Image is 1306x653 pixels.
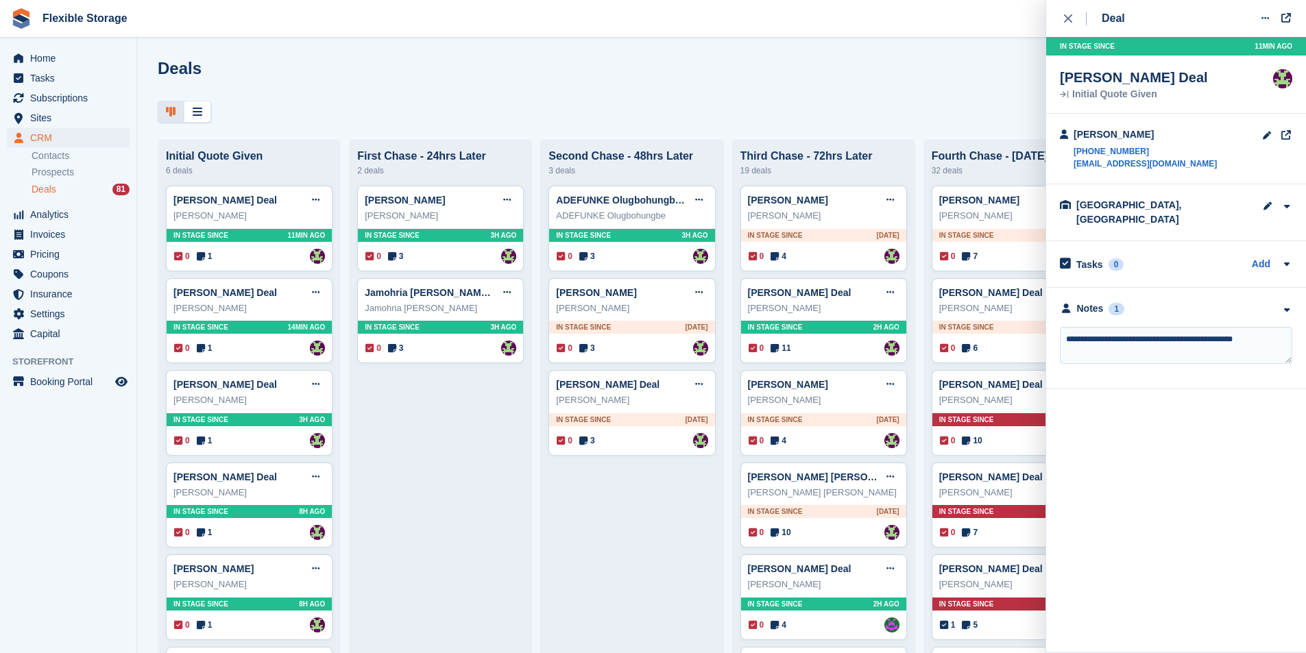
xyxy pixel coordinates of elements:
[1255,41,1292,51] span: 11MIN AGO
[310,249,325,264] a: Rachael Fisher
[884,433,899,448] img: Rachael Fisher
[749,342,764,354] span: 0
[30,128,112,147] span: CRM
[685,322,708,332] span: [DATE]
[365,250,381,262] span: 0
[30,324,112,343] span: Capital
[557,434,572,447] span: 0
[557,250,572,262] span: 0
[556,393,708,407] div: [PERSON_NAME]
[877,230,899,241] span: [DATE]
[1060,90,1208,99] div: Initial Quote Given
[30,304,112,323] span: Settings
[548,150,715,162] div: Second Chase - 48hrs Later
[940,250,956,262] span: 0
[556,230,611,241] span: In stage since
[693,433,708,448] img: Rachael Fisher
[884,525,899,540] img: Rachael Fisher
[1074,158,1217,170] a: [EMAIL_ADDRESS][DOMAIN_NAME]
[579,250,595,262] span: 3
[1076,258,1103,271] h2: Tasks
[388,342,404,354] span: 3
[962,619,978,631] span: 5
[7,225,130,244] a: menu
[962,342,978,354] span: 6
[310,341,325,356] img: Rachael Fisher
[884,341,899,356] a: Rachael Fisher
[939,393,1091,407] div: [PERSON_NAME]
[884,617,899,632] a: Daniel Douglas
[939,471,1043,482] a: [PERSON_NAME] Deal
[310,617,325,632] a: Rachael Fisher
[1074,127,1217,142] div: [PERSON_NAME]
[748,599,803,609] span: In stage since
[884,249,899,264] img: Rachael Fisher
[197,526,213,539] span: 1
[1109,303,1124,315] div: 1
[173,379,277,390] a: [PERSON_NAME] Deal
[388,250,404,262] span: 3
[1077,301,1104,316] div: Notes
[771,434,786,447] span: 4
[940,434,956,447] span: 0
[748,209,899,223] div: [PERSON_NAME]
[877,415,899,425] span: [DATE]
[939,578,1091,591] div: [PERSON_NAME]
[748,393,899,407] div: [PERSON_NAME]
[174,250,190,262] span: 0
[299,506,325,517] span: 8H AGO
[771,619,786,631] span: 4
[173,230,228,241] span: In stage since
[740,150,907,162] div: Third Chase - 72hrs Later
[299,415,325,425] span: 3H AGO
[310,525,325,540] img: Rachael Fisher
[939,209,1091,223] div: [PERSON_NAME]
[501,249,516,264] a: Rachael Fisher
[939,230,994,241] span: In stage since
[30,284,112,304] span: Insurance
[12,355,136,369] span: Storefront
[197,250,213,262] span: 1
[748,287,851,298] a: [PERSON_NAME] Deal
[32,166,74,179] span: Prospects
[365,287,513,298] a: Jamohria [PERSON_NAME] Deal
[1102,10,1125,27] div: Deal
[7,284,130,304] a: menu
[962,434,982,447] span: 10
[1074,145,1217,158] a: [PHONE_NUMBER]
[174,434,190,447] span: 0
[7,108,130,127] a: menu
[685,415,708,425] span: [DATE]
[32,182,130,197] a: Deals 81
[173,415,228,425] span: In stage since
[174,619,190,631] span: 0
[174,526,190,539] span: 0
[693,249,708,264] a: Rachael Fisher
[556,379,660,390] a: [PERSON_NAME] Deal
[748,506,803,517] span: In stage since
[501,341,516,356] img: Rachael Fisher
[37,7,133,29] a: Flexible Storage
[939,506,994,517] span: In stage since
[197,342,213,354] span: 1
[748,471,934,482] a: [PERSON_NAME] [PERSON_NAME] Deal
[749,434,764,447] span: 0
[748,322,803,332] span: In stage since
[748,230,803,241] span: In stage since
[7,372,130,391] a: menu
[748,195,828,206] a: [PERSON_NAME]
[1252,257,1270,273] a: Add
[1076,198,1213,227] div: [GEOGRAPHIC_DATA], [GEOGRAPHIC_DATA]
[556,287,636,298] a: [PERSON_NAME]
[173,393,325,407] div: [PERSON_NAME]
[748,415,803,425] span: In stage since
[748,578,899,591] div: [PERSON_NAME]
[939,415,994,425] span: In stage since
[365,209,516,223] div: [PERSON_NAME]
[939,599,994,609] span: In stage since
[932,162,1098,179] div: 32 deals
[310,433,325,448] a: Rachael Fisher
